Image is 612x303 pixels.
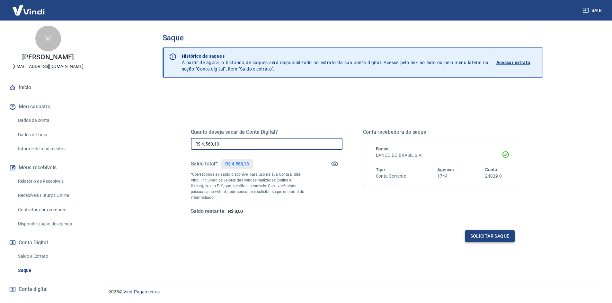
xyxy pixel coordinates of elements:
[19,285,48,294] span: Conta digital
[376,146,389,151] span: Banco
[8,161,88,175] button: Meus recebíveis
[376,173,406,180] h6: Conta Corrente
[15,250,88,263] a: Saldo e Extrato
[15,128,88,141] a: Dados de login
[581,4,604,16] button: Sair
[191,208,226,215] h5: Saldo restante:
[182,53,489,72] p: A partir de agora, o histórico de saques será disponibilizado no extrato da sua conta digital. Ac...
[496,59,530,66] p: Acessar extrato
[437,173,454,180] h6: 1744
[437,167,454,172] span: Agência
[22,54,74,61] p: [PERSON_NAME]
[191,172,305,200] p: *Corresponde ao saldo disponível para uso na sua Conta Digital Vindi. Incluindo os valores das ve...
[228,209,243,214] span: R$ 0,00
[496,53,537,72] a: Acessar extrato
[191,129,342,135] h5: Quanto deseja sacar da Conta Digital?
[8,0,49,20] img: Vindi
[191,161,219,167] h5: Saldo total*:
[15,203,88,216] a: Contratos com credores
[376,167,385,172] span: Tipo
[15,142,88,156] a: Informe de rendimentos
[376,152,502,159] h6: BANCO DO BRASIL S.A.
[13,63,84,70] p: [EMAIL_ADDRESS][DOMAIN_NAME]
[485,167,497,172] span: Conta
[35,26,61,51] div: M
[8,100,88,114] button: Meu cadastro
[8,236,88,250] button: Conta Digital
[15,189,88,202] a: Recebíveis Futuros Online
[15,175,88,188] a: Relatório de Recebíveis
[15,217,88,231] a: Disponibilização de agenda
[123,289,160,294] a: Vindi Pagamentos
[485,173,502,180] h6: 24829-0
[8,80,88,95] a: Início
[363,129,515,135] h5: Conta recebedora do saque
[15,264,88,277] a: Saque
[109,289,597,295] p: 2025 ©
[163,33,543,42] h3: Saque
[15,114,88,127] a: Dados da conta
[182,53,489,59] p: Histórico de saques
[225,161,249,167] p: R$ 4.560,13
[8,282,88,296] a: Conta digital
[465,230,515,242] button: Solicitar saque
